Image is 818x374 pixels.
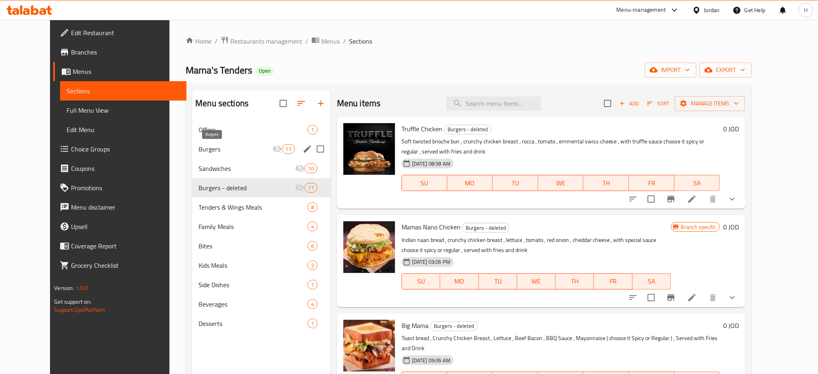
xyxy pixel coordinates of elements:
span: Full Menu View [67,105,180,115]
span: Offers [199,125,308,134]
span: H [804,6,808,15]
div: items [308,319,318,328]
div: Burgers - deleted [199,183,295,193]
span: Select to update [643,289,660,306]
span: Get support on: [54,296,91,307]
button: sort-choices [623,189,643,209]
div: Offers1 [192,120,331,139]
div: Kids Meals2 [192,256,331,275]
div: items [282,144,295,154]
span: Upsell [71,222,180,231]
span: Branches [71,47,180,57]
div: Desserts [199,319,308,328]
span: SA [636,275,668,287]
button: Sort [645,97,672,110]
svg: Inactive section [272,144,282,154]
span: Grocery Checklist [71,261,180,270]
a: Restaurants management [221,36,302,46]
a: Sections [60,81,187,101]
button: Manage items [675,96,745,111]
div: Burgers - deleted11 [192,178,331,198]
span: Kids Meals [199,261,308,270]
button: FR [594,273,632,290]
button: WE [538,175,584,191]
button: import [645,63,697,78]
div: items [308,222,318,231]
span: FR [597,275,629,287]
button: MO [440,273,479,290]
a: Grocery Checklist [53,256,187,275]
img: Big Mama [343,320,395,372]
div: Tenders & Wings Meals8 [192,198,331,217]
button: export [700,63,752,78]
button: MO [448,175,493,191]
button: WE [517,273,556,290]
button: delete [703,189,723,209]
a: Choice Groups [53,139,187,159]
span: Menus [321,36,340,46]
span: Sections [349,36,372,46]
span: Burgers - deleted [444,125,491,134]
span: 2 [308,262,317,269]
span: Open [255,67,274,74]
span: Bites [199,241,308,251]
div: items [308,261,318,270]
input: search [446,97,542,111]
a: Coupons [53,159,187,178]
span: 1 [308,126,317,134]
span: TH [587,177,626,189]
span: 8 [308,204,317,211]
svg: Show Choices [728,194,737,204]
span: Restaurants management [230,36,302,46]
div: Jordan [704,6,720,15]
div: Bites6 [192,236,331,256]
div: Sandwiches [199,164,295,173]
span: 7 [308,281,317,289]
span: TU [496,177,535,189]
span: SA [678,177,717,189]
a: Branches [53,42,187,62]
a: Edit menu item [687,293,697,303]
span: Sections [67,86,180,96]
span: Big Mama [402,319,429,332]
button: TU [493,175,538,191]
svg: Inactive section [295,164,305,173]
div: Menu-management [617,5,666,15]
span: Version: [54,283,74,293]
span: Side Dishes [199,280,308,290]
span: Coverage Report [71,241,180,251]
button: show more [723,189,742,209]
span: Edit Restaurant [71,28,180,38]
span: FR [632,177,672,189]
div: items [308,299,318,309]
div: items [308,241,318,251]
div: Beverages4 [192,294,331,314]
button: Branch-specific-item [661,189,681,209]
div: Burgers - deleted [462,223,510,233]
div: Desserts1 [192,314,331,333]
button: TH [556,273,594,290]
span: Add item [616,97,642,110]
span: WE [542,177,581,189]
p: Soft twisted brioche bun , crunchy chicken breast , rocca , tomato , emmental swiss cheese , with... [402,137,720,157]
span: MO [444,275,475,287]
span: Select section [599,95,616,112]
span: WE [521,275,552,287]
button: Add [616,97,642,110]
span: 6 [308,242,317,250]
button: SA [633,273,671,290]
span: export [706,65,745,75]
span: [DATE] 03:06 PM [409,258,454,266]
p: Toast bread , Crunchy Chicken Breast , Lettuce , Beef Bacon , BBQ Sauce , Mayonnaise ( choose it ... [402,333,720,353]
h6: 0 JOD [723,221,739,233]
p: Indian naan bread , crunchy chicken breast , lettuce , tomato , red onion , cheddar cheese , with... [402,235,671,255]
button: delete [703,288,723,307]
a: Full Menu View [60,101,187,120]
div: items [308,280,318,290]
li: / [305,36,308,46]
button: Add section [311,94,331,113]
a: Edit Restaurant [53,23,187,42]
div: items [305,183,318,193]
span: 11 [305,184,317,192]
